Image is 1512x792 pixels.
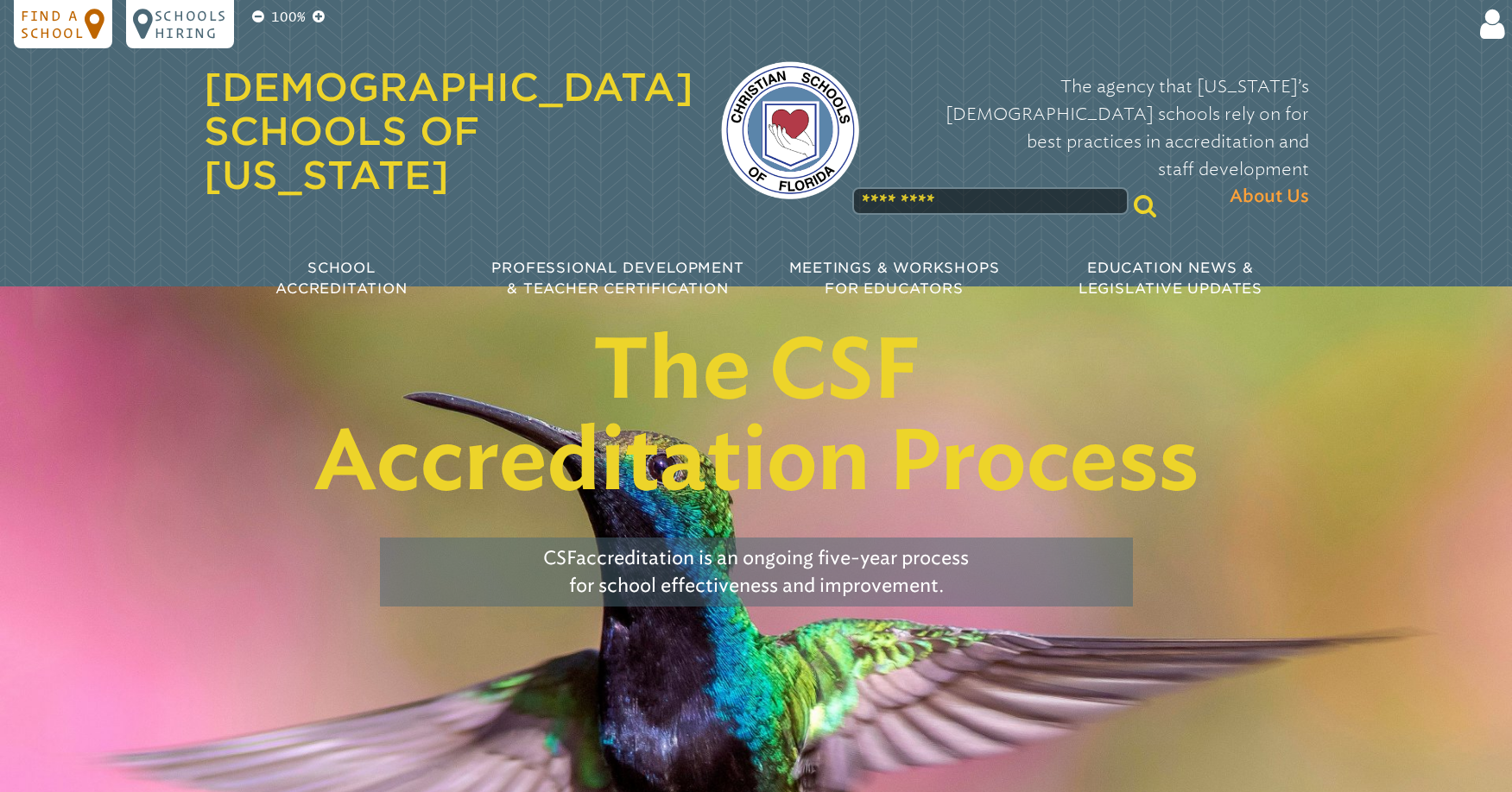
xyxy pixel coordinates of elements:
h1: The CSF Accreditation Process [313,328,1200,510]
p: Schools Hiring [155,7,227,41]
p: accreditation is an ongoing five-year process for school effectiveness and improvement. [380,537,1133,607]
span: About Us [1230,183,1309,211]
span: CSF [543,546,576,569]
span: Education News & Legislative Updates [1079,260,1262,297]
a: [DEMOGRAPHIC_DATA] Schools of [US_STATE] [204,65,693,198]
p: The agency that [US_STATE]’s [DEMOGRAPHIC_DATA] schools rely on for best practices in accreditati... [887,72,1309,211]
p: Find a school [21,7,85,41]
span: Meetings & Workshops for Educators [789,260,1000,297]
p: 100% [268,7,309,28]
span: Professional Development & Teacher Certification [491,260,743,297]
img: csf-logo-web-colors.png [721,61,859,199]
span: School Accreditation [275,260,407,297]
